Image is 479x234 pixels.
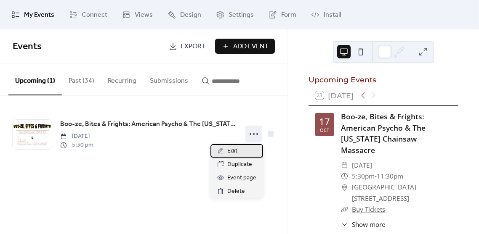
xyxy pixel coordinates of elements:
span: Design [180,10,201,20]
span: [DATE] [60,132,93,141]
span: Settings [229,10,254,20]
a: Connect [63,3,114,26]
span: Export [181,42,205,52]
span: 5:30pm [352,171,375,182]
a: Design [161,3,208,26]
span: Show more [352,220,386,229]
span: [GEOGRAPHIC_DATA] [STREET_ADDRESS] [352,182,452,204]
a: Export [162,39,212,54]
span: Form [281,10,296,20]
span: [DATE] [352,160,372,171]
div: 17 [319,117,330,126]
span: Views [135,10,153,20]
span: Event page [227,173,256,183]
span: 11:30pm [377,171,403,182]
div: ​ [341,171,349,182]
div: ​ [341,182,349,193]
button: Upcoming (1) [8,63,62,95]
div: Upcoming Events [309,74,458,85]
span: Events [13,37,42,56]
button: Recurring [101,63,143,95]
button: Submissions [143,63,195,95]
a: Form [262,3,303,26]
button: Past (34) [62,63,101,95]
span: Install [324,10,341,20]
span: Edit [227,146,237,156]
a: Install [305,3,347,26]
a: Views [116,3,159,26]
a: Boo-ze, Bites & Frights: American Psycho & The [US_STATE] Chainsaw Massacre [60,119,237,130]
span: - [375,171,377,182]
button: ​Show more [341,220,386,229]
div: ​ [341,204,349,215]
div: ​ [341,160,349,171]
a: My Events [5,3,61,26]
a: Buy Tickets [352,205,385,214]
span: Delete [227,187,245,197]
div: Oct [320,128,329,132]
button: Add Event [215,39,275,54]
a: Boo-ze, Bites & Frights: American Psycho & The [US_STATE] Chainsaw Massacre [341,111,426,155]
span: Duplicate [227,160,252,170]
span: 5:30 pm [60,141,93,150]
span: Add Event [233,42,269,52]
div: ​ [341,220,349,229]
span: My Events [24,10,54,20]
a: Settings [210,3,260,26]
span: Connect [82,10,107,20]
